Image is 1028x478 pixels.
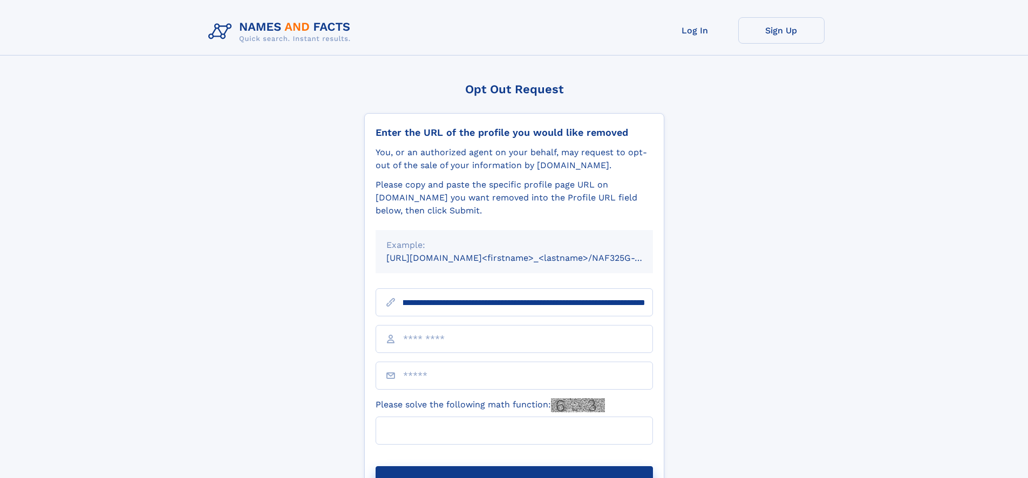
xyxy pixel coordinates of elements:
[652,17,738,44] a: Log In
[376,178,653,217] div: Please copy and paste the specific profile page URL on [DOMAIN_NAME] you want removed into the Pr...
[204,17,359,46] img: Logo Names and Facts
[386,253,673,263] small: [URL][DOMAIN_NAME]<firstname>_<lastname>/NAF325G-xxxxxxxx
[376,127,653,138] div: Enter the URL of the profile you would like removed
[364,82,664,96] div: Opt Out Request
[738,17,825,44] a: Sign Up
[376,398,605,412] label: Please solve the following math function:
[386,239,642,252] div: Example:
[376,146,653,172] div: You, or an authorized agent on your behalf, may request to opt-out of the sale of your informatio...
